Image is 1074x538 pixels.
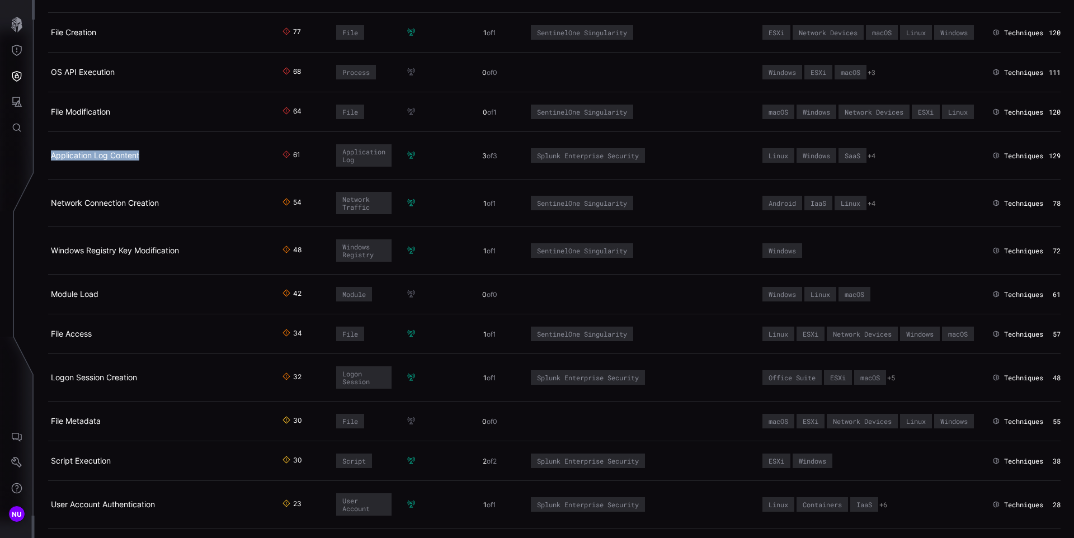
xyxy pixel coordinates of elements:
[537,374,639,381] div: Splunk Enterprise Security
[833,330,892,338] div: Network Devices
[293,499,302,509] div: 23
[342,68,370,76] div: Process
[342,290,366,298] div: Module
[487,374,496,382] span: of 1
[464,457,516,466] div: 2
[537,199,627,207] div: SentinelOne Singularity
[948,108,968,116] div: Linux
[293,416,302,426] div: 30
[537,108,627,116] div: SentinelOne Singularity
[464,29,516,37] div: 1
[464,374,516,383] div: 1
[833,417,892,425] div: Network Devices
[293,198,302,208] div: 54
[342,29,358,36] div: File
[537,501,639,508] div: Splunk Enterprise Security
[1049,290,1061,299] div: 61
[856,501,872,508] div: IaaS
[769,330,788,338] div: Linux
[464,247,516,256] div: 1
[940,417,968,425] div: Windows
[1049,501,1061,509] div: 28
[51,150,139,160] a: Application Log Content
[868,152,875,161] button: +4
[830,374,846,381] div: ESXi
[464,290,516,299] div: 0
[342,417,358,425] div: File
[51,289,98,299] a: Module Load
[1004,457,1043,466] span: Techniques
[464,417,516,426] div: 0
[1004,199,1043,208] span: Techniques
[293,246,302,256] div: 48
[51,67,115,77] a: OS API Execution
[293,67,302,77] div: 68
[803,330,818,338] div: ESXi
[537,457,639,465] div: Splunk Enterprise Security
[51,329,92,338] a: File Access
[1,501,33,527] button: NU
[803,501,842,508] div: Containers
[342,457,366,465] div: Script
[487,68,497,77] span: of 0
[1004,417,1043,426] span: Techniques
[799,29,858,36] div: Network Devices
[769,152,788,159] div: Linux
[487,457,497,465] span: of 2
[342,243,385,258] div: Windows Registry
[51,27,96,37] a: File Creation
[537,330,627,338] div: SentinelOne Singularity
[293,456,302,466] div: 30
[769,108,788,116] div: macOS
[293,329,302,339] div: 34
[1004,152,1043,161] span: Techniques
[803,152,830,159] div: Windows
[464,199,516,208] div: 1
[1049,417,1061,426] div: 55
[293,27,302,37] div: 77
[1004,68,1043,77] span: Techniques
[1004,29,1043,37] span: Techniques
[487,330,496,338] span: of 1
[918,108,934,116] div: ESXi
[879,501,887,509] button: +6
[464,108,516,117] div: 0
[769,29,784,36] div: ESXi
[293,107,302,117] div: 64
[769,68,796,76] div: Windows
[803,108,830,116] div: Windows
[487,199,496,207] span: of 1
[1049,247,1061,256] div: 72
[811,68,826,76] div: ESXi
[464,152,516,161] div: 3
[293,150,302,161] div: 61
[487,152,497,160] span: of 3
[293,289,302,299] div: 42
[906,29,926,36] div: Linux
[845,152,860,159] div: SaaS
[1049,29,1061,37] div: 120
[537,29,627,36] div: SentinelOne Singularity
[51,246,179,255] a: Windows Registry Key Modification
[51,107,110,116] a: File Modification
[906,330,934,338] div: Windows
[342,330,358,338] div: File
[342,370,385,385] div: Logon Session
[769,199,796,207] div: Android
[841,68,860,76] div: macOS
[769,290,796,298] div: Windows
[51,416,101,426] a: File Metadata
[868,199,875,208] button: +4
[1004,501,1043,509] span: Techniques
[1049,457,1061,466] div: 38
[342,497,385,512] div: User Account
[803,417,818,425] div: ESXi
[51,456,111,465] a: Script Execution
[487,247,496,255] span: of 1
[799,457,826,465] div: Windows
[1004,247,1043,256] span: Techniques
[845,108,903,116] div: Network Devices
[1049,152,1061,161] div: 129
[537,152,639,159] div: Splunk Enterprise Security
[1004,330,1043,339] span: Techniques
